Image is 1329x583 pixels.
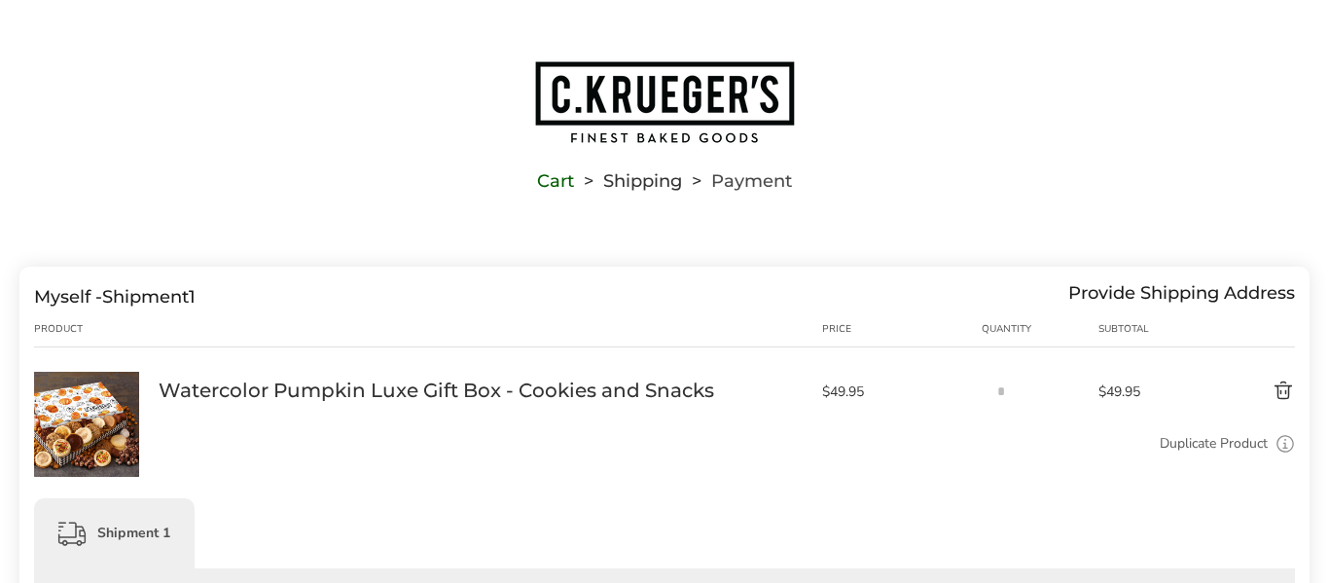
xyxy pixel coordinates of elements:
[34,286,102,308] span: Myself -
[822,383,972,401] span: $49.95
[982,321,1098,337] div: Quantity
[1160,433,1268,455] a: Duplicate Product
[34,371,139,389] a: Watercolor Pumpkin Luxe Gift Box - Cookies and Snacks
[1098,321,1187,337] div: Subtotal
[34,498,195,568] div: Shipment 1
[1068,286,1295,308] div: Provide Shipping Address
[711,174,792,188] span: Payment
[822,321,982,337] div: Price
[1098,383,1187,401] span: $49.95
[19,59,1310,145] a: Go to home page
[159,378,714,403] a: Watercolor Pumpkin Luxe Gift Box - Cookies and Snacks
[34,286,196,308] div: Shipment
[189,286,196,308] span: 1
[1188,380,1295,403] button: Delete product
[574,174,682,188] li: Shipping
[982,372,1021,411] input: Quantity input
[34,321,159,337] div: Product
[537,174,574,188] a: Cart
[34,372,139,477] img: Watercolor Pumpkin Luxe Gift Box - Cookies and Snacks
[533,59,796,145] img: C.KRUEGER'S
